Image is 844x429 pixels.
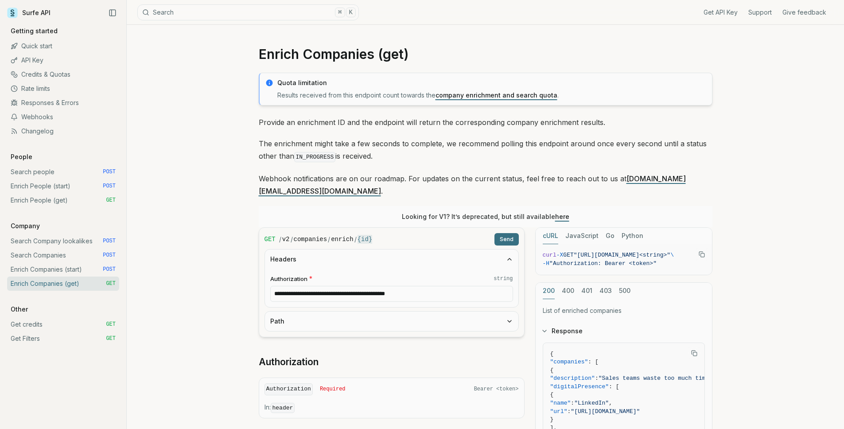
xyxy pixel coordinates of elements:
[291,235,293,244] span: /
[7,277,119,291] a: Enrich Companies (get) GET
[103,238,116,245] span: POST
[7,165,119,179] a: Search people POST
[7,331,119,346] a: Get Filters GET
[574,400,609,406] span: "LinkedIn"
[494,233,519,246] button: Send
[7,53,119,67] a: API Key
[549,260,657,267] span: "Authorization: Bearer <token>"
[550,351,554,357] span: {
[550,400,571,406] span: "name"
[543,228,558,244] button: cURL
[279,235,281,244] span: /
[688,347,701,360] button: Copy Text
[346,8,356,17] kbd: K
[7,222,43,230] p: Company
[7,110,119,124] a: Webhooks
[264,383,313,395] code: Authorization
[550,391,554,398] span: {
[550,383,609,390] span: "digitalPresence"
[543,260,550,267] span: -H
[103,183,116,190] span: POST
[550,359,588,365] span: "companies"
[137,4,359,20] button: Search⌘K
[555,213,569,220] a: here
[259,172,712,197] p: Webhook notifications are on our roadmap. For updates on the current status, feel free to reach o...
[609,400,612,406] span: ,
[106,321,116,328] span: GET
[606,228,615,244] button: Go
[331,235,353,244] code: enrich
[7,67,119,82] a: Credits & Quotas
[550,416,554,423] span: }
[7,27,61,35] p: Getting started
[494,275,513,282] code: string
[7,193,119,207] a: Enrich People (get) GET
[550,367,554,374] span: {
[695,248,708,261] button: Copy Text
[320,386,346,393] span: Required
[106,335,116,342] span: GET
[7,262,119,277] a: Enrich Companies (start) POST
[436,91,557,99] a: company enrichment and search quota
[264,235,276,244] span: GET
[402,212,569,221] p: Looking for V1? It’s deprecated, but still available
[670,252,674,258] span: \
[536,320,712,343] button: Response
[550,375,595,382] span: "description"
[354,235,357,244] span: /
[259,116,712,129] p: Provide an enrichment ID and the endpoint will return the corresponding company enrichment results.
[103,168,116,175] span: POST
[748,8,772,17] a: Support
[328,235,330,244] span: /
[563,252,573,258] span: GET
[543,283,555,299] button: 200
[550,408,568,415] span: "url"
[7,96,119,110] a: Responses & Errors
[7,305,31,314] p: Other
[7,39,119,53] a: Quick start
[599,283,612,299] button: 403
[7,179,119,193] a: Enrich People (start) POST
[588,359,598,365] span: : [
[294,235,327,244] code: companies
[7,248,119,262] a: Search Companies POST
[265,312,518,331] button: Path
[277,91,707,100] p: Results received from this endpoint count towards the .
[568,408,571,415] span: :
[571,400,574,406] span: :
[282,235,290,244] code: v2
[562,283,574,299] button: 400
[595,375,599,382] span: :
[265,250,518,269] button: Headers
[271,403,295,413] code: header
[259,137,712,164] p: The enrichment might take a few seconds to complete, we recommend polling this endpoint around on...
[543,252,556,258] span: curl
[609,383,619,390] span: : [
[704,8,738,17] a: Get API Key
[474,386,519,393] span: Bearer <token>
[106,197,116,204] span: GET
[264,403,519,413] p: In:
[277,78,707,87] p: Quota limitation
[571,408,640,415] span: "[URL][DOMAIN_NAME]"
[106,280,116,287] span: GET
[574,252,670,258] span: "[URL][DOMAIN_NAME]<string>"
[7,152,36,161] p: People
[543,306,705,315] p: List of enriched companies
[103,266,116,273] span: POST
[106,6,119,19] button: Collapse Sidebar
[335,8,345,17] kbd: ⌘
[259,46,712,62] h1: Enrich Companies (get)
[294,152,336,162] code: IN_PROGRESS
[103,252,116,259] span: POST
[7,124,119,138] a: Changelog
[565,228,599,244] button: JavaScript
[270,275,307,283] span: Authorization
[259,356,319,368] a: Authorization
[7,234,119,248] a: Search Company lookalikes POST
[7,317,119,331] a: Get credits GET
[622,228,643,244] button: Python
[556,252,564,258] span: -X
[358,235,373,244] code: {id}
[7,6,51,19] a: Surfe API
